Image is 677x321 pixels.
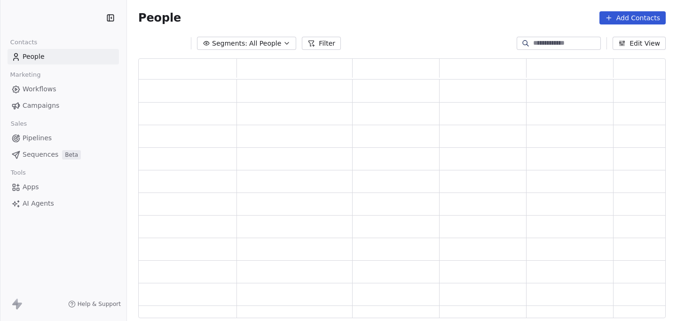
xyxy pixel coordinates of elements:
span: Help & Support [78,300,121,308]
span: Contacts [6,35,41,49]
a: Workflows [8,81,119,97]
a: Help & Support [68,300,121,308]
span: Segments: [212,39,247,48]
span: AI Agents [23,199,54,209]
span: All People [249,39,281,48]
span: Pipelines [23,133,52,143]
span: Sequences [23,150,58,160]
span: Beta [62,150,81,160]
span: Apps [23,182,39,192]
button: Filter [302,37,341,50]
a: Campaigns [8,98,119,113]
span: Campaigns [23,101,59,111]
span: Sales [7,117,31,131]
a: Apps [8,179,119,195]
span: People [23,52,45,62]
a: People [8,49,119,64]
a: Pipelines [8,130,119,146]
span: Tools [7,166,30,180]
button: Edit View [613,37,666,50]
span: Workflows [23,84,56,94]
button: Add Contacts [599,11,666,24]
span: People [138,11,181,25]
a: AI Agents [8,196,119,211]
span: Marketing [6,68,45,82]
a: SequencesBeta [8,147,119,162]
